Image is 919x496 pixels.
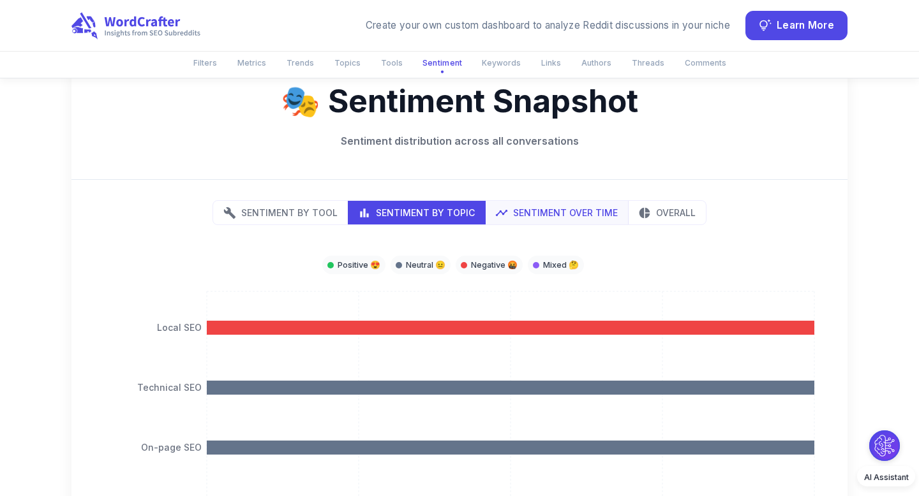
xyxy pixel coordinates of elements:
button: Topics [327,52,368,73]
tspan: Technical SEO [137,382,202,393]
p: Negative 🤬 [471,259,518,271]
p: Overall [656,206,696,219]
button: Keywords [474,52,528,73]
button: Tools [373,52,410,73]
div: Create your own custom dashboard to analyze Reddit discussions in your niche [366,18,730,33]
p: Mixed 🤔 [543,259,579,271]
h2: 🎭 Sentiment Snapshot [92,80,827,123]
p: Neutral 😐 [406,259,445,271]
tspan: On-page SEO [141,442,202,453]
p: Positive 😍 [338,259,380,271]
button: Links [534,52,569,73]
p: Sentiment Over Time [513,206,618,219]
button: topics [348,201,486,224]
span: Learn More [777,17,834,34]
button: Trends [279,52,322,73]
button: Threads [624,52,672,73]
button: Learn More [745,11,848,40]
p: Sentiment by Topic [376,206,475,219]
button: Comments [677,52,734,73]
button: Metrics [230,52,274,73]
button: Filters [186,52,225,73]
button: tools [213,201,348,224]
p: Sentiment distribution across all conversations [92,133,827,149]
p: Sentiment by Tool [241,206,338,219]
div: display mode [213,200,706,225]
tspan: Local SEO [157,322,202,333]
span: AI Assistant [864,472,909,482]
button: Authors [574,52,619,73]
button: Sentiment [414,52,470,74]
button: pie chart [628,201,706,224]
button: time series [485,201,629,224]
